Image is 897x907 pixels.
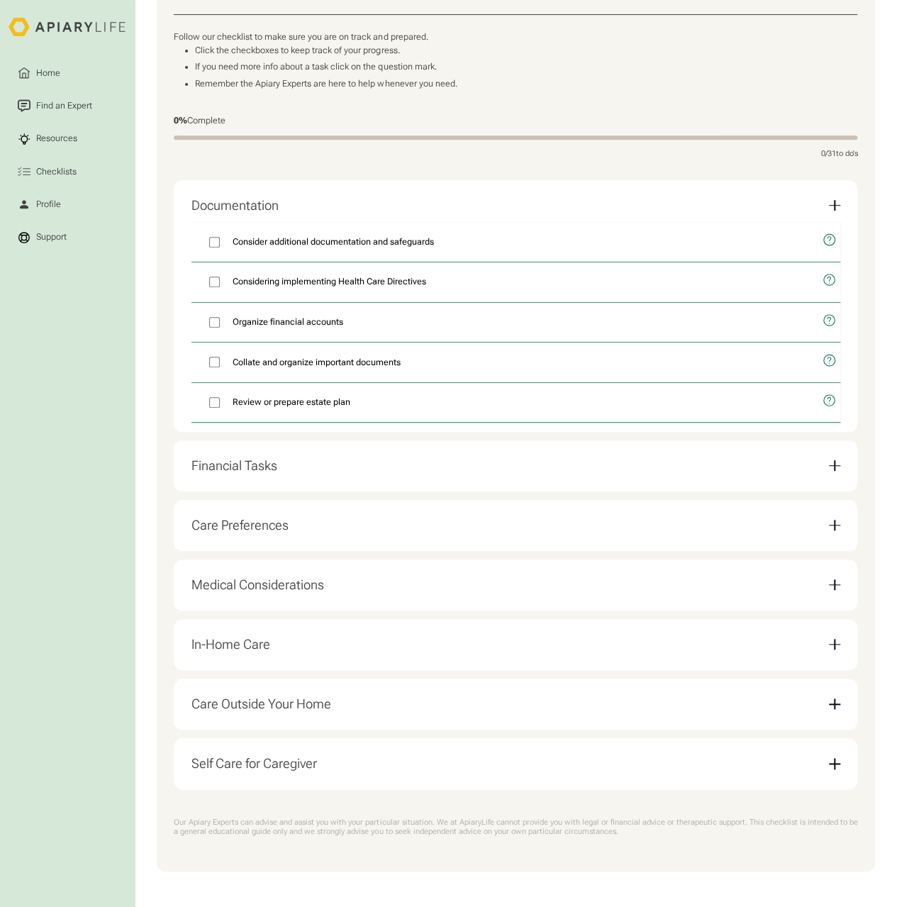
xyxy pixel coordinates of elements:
[9,222,126,252] a: Support
[195,62,857,72] li: If you need more info about a task click on the question mark.
[209,277,220,287] input: Considering implementing Health Care Directives
[34,67,62,80] div: Home
[209,357,220,367] input: Collate and organize important documents
[34,132,79,145] div: Resources
[191,189,840,222] div: Documentation
[233,316,343,329] span: Organize financial accounts
[191,628,840,662] div: In-Home Care
[191,696,331,712] div: Care Outside Your Home
[9,91,126,121] a: Find an Expert
[191,518,289,533] div: Care Preferences
[191,458,277,474] div: Financial Tasks
[827,149,835,158] span: 31
[34,99,94,113] div: Find an Expert
[814,303,840,338] button: open modal
[814,343,840,377] button: open modal
[191,222,840,423] nav: Documentation
[814,222,840,257] button: open modal
[34,230,69,244] div: Support
[174,116,857,126] div: Complete
[191,747,840,781] div: Self Care for Caregiver
[814,383,840,418] button: open modal
[814,262,840,297] button: open modal
[820,149,857,159] div: / to do's
[34,165,79,179] div: Checklists
[174,32,857,43] p: Follow our checklist to make sure you are on track and prepared.
[195,45,857,56] li: Click the checkboxes to keep track of your progress.
[174,116,187,126] span: 0%
[191,569,840,602] div: Medical Considerations
[209,237,220,247] input: Consider additional documentation and safeguards
[209,317,220,328] input: Organize financial accounts
[191,508,840,542] div: Care Preferences
[9,156,126,187] a: Checklists
[191,756,317,772] div: Self Care for Caregiver
[233,356,401,369] span: Collate and organize important documents
[9,189,126,220] a: Profile
[233,396,350,409] span: Review or prepare estate plan
[191,198,279,213] div: Documentation
[9,123,126,154] a: Resources
[209,397,220,408] input: Review or prepare estate plan
[233,235,434,249] span: Consider additional documentation and safeguards
[174,818,857,837] div: Our Apiary Experts can advise and assist you with your particular situation. We at ApiaryLife can...
[34,198,63,211] div: Profile
[174,180,857,789] form: Email Form
[191,449,840,482] div: Financial Tasks
[820,149,825,158] span: 0
[191,637,270,652] div: In-Home Care
[233,275,426,289] span: Considering implementing Health Care Directives
[191,688,840,721] div: Care Outside Your Home
[195,79,857,89] li: Remember the Apiary Experts are here to help whenever you need.
[9,57,126,88] a: Home
[191,577,324,593] div: Medical Considerations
